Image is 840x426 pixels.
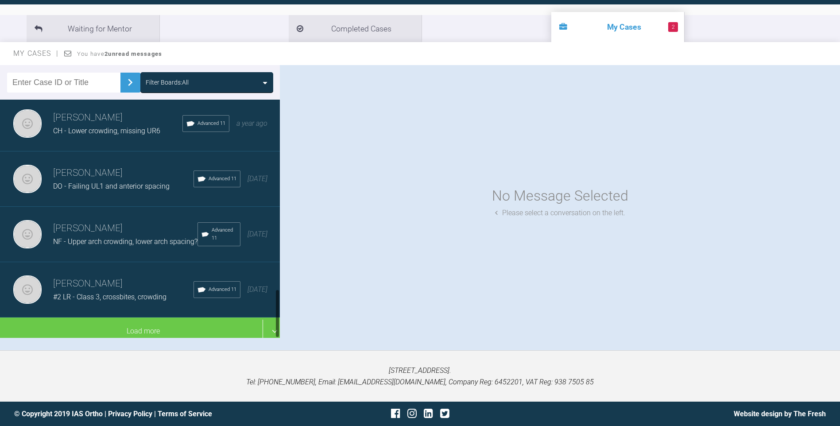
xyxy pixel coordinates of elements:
li: My Cases [551,12,684,42]
span: Advanced 11 [209,286,236,294]
span: NF - Upper arch crowding, lower arch spacing? [53,237,197,246]
a: Privacy Policy [108,410,152,418]
img: Rohini Babber [13,220,42,248]
input: Enter Case ID or Title [7,73,120,93]
span: a year ago [236,119,267,128]
span: Advanced 11 [197,120,225,128]
a: Terms of Service [158,410,212,418]
span: You have [77,50,163,57]
span: [DATE] [248,174,267,183]
span: My Cases [13,49,59,58]
img: Rohini Babber [13,275,42,304]
a: Website design by The Fresh [734,410,826,418]
h3: [PERSON_NAME] [53,110,182,125]
img: Rohini Babber [13,109,42,138]
p: [STREET_ADDRESS]. Tel: [PHONE_NUMBER], Email: [EMAIL_ADDRESS][DOMAIN_NAME], Company Reg: 6452201,... [14,365,826,387]
li: Waiting for Mentor [27,15,159,42]
img: Rohini Babber [13,165,42,193]
img: chevronRight.28bd32b0.svg [123,75,137,89]
span: 2 [668,22,678,32]
span: CH - Lower crowding, missing UR6 [53,127,160,135]
span: DO - Failing UL1 and anterior spacing [53,182,170,190]
h3: [PERSON_NAME] [53,221,197,236]
span: [DATE] [248,230,267,238]
span: [DATE] [248,285,267,294]
div: © Copyright 2019 IAS Ortho | | [14,408,285,420]
span: Advanced 11 [212,226,236,242]
span: Advanced 11 [209,175,236,183]
strong: 2 unread messages [105,50,162,57]
li: Completed Cases [289,15,422,42]
div: Filter Boards: All [146,77,189,87]
h3: [PERSON_NAME] [53,166,194,181]
div: Please select a conversation on the left. [495,207,625,219]
div: No Message Selected [492,185,628,207]
span: #2 LR - Class 3, crossbites, crowding [53,293,166,301]
h3: [PERSON_NAME] [53,276,194,291]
